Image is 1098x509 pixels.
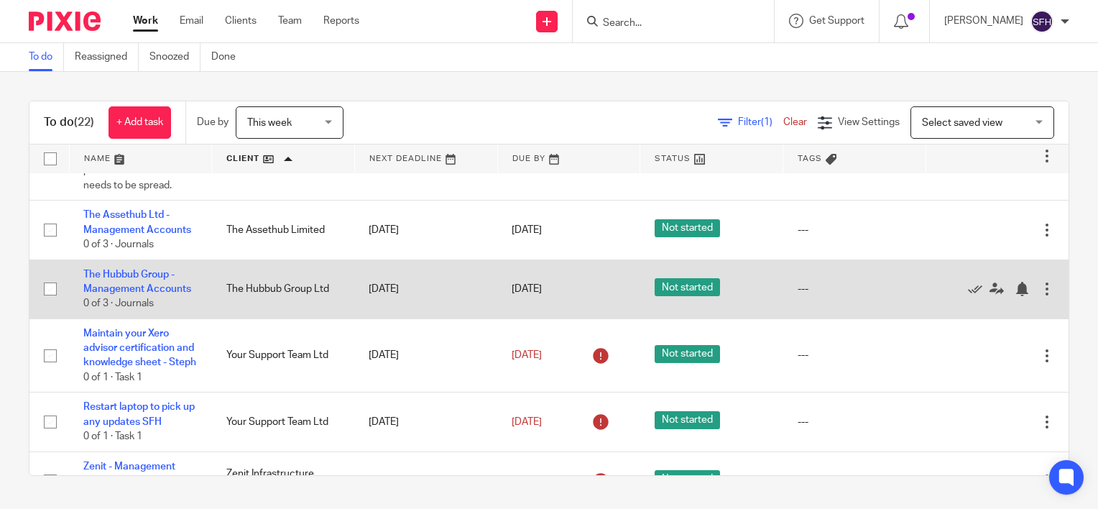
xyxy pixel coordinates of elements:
[83,299,154,309] span: 0 of 3 · Journals
[323,14,359,28] a: Reports
[655,219,720,237] span: Not started
[212,260,355,318] td: The Hubbub Group Ltd
[968,282,989,296] a: Mark as done
[149,43,200,71] a: Snoozed
[798,282,912,296] div: ---
[83,372,142,382] span: 0 of 1 · Task 1
[798,348,912,362] div: ---
[212,201,355,260] td: The Assethub Limited
[83,462,175,486] a: Zenit - Management Reports
[83,210,191,234] a: The Assethub Ltd - Management Accounts
[798,474,912,488] div: ---
[512,225,542,235] span: [DATE]
[655,470,720,488] span: Not started
[761,117,772,127] span: (1)
[922,118,1002,128] span: Select saved view
[211,43,246,71] a: Done
[278,14,302,28] a: Team
[798,415,912,429] div: ---
[354,318,497,393] td: [DATE]
[655,411,720,429] span: Not started
[838,117,900,127] span: View Settings
[783,117,807,127] a: Clear
[109,106,171,139] a: + Add task
[247,118,292,128] span: This week
[944,14,1023,28] p: [PERSON_NAME]
[180,14,203,28] a: Email
[512,350,542,360] span: [DATE]
[354,201,497,260] td: [DATE]
[75,43,139,71] a: Reassigned
[212,318,355,393] td: Your Support Team Ltd
[798,223,912,237] div: ---
[133,14,158,28] a: Work
[74,116,94,128] span: (22)
[83,329,196,368] a: Maintain your Xero advisor certification and knowledge sheet - Steph
[655,278,720,296] span: Not started
[29,12,101,31] img: Pixie
[212,393,355,451] td: Your Support Team Ltd
[655,345,720,363] span: Not started
[83,239,154,249] span: 0 of 3 · Journals
[354,260,497,318] td: [DATE]
[354,393,497,451] td: [DATE]
[83,431,142,441] span: 0 of 1 · Task 1
[225,14,257,28] a: Clients
[197,115,229,129] p: Due by
[1030,10,1053,33] img: svg%3E
[809,16,864,26] span: Get Support
[798,155,822,162] span: Tags
[44,115,94,130] h1: To do
[29,43,64,71] a: To do
[738,117,783,127] span: Filter
[601,17,731,30] input: Search
[512,417,542,427] span: [DATE]
[83,270,191,294] a: The Hubbub Group - Management Accounts
[512,284,542,294] span: [DATE]
[83,402,195,426] a: Restart laptop to pick up any updates SFH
